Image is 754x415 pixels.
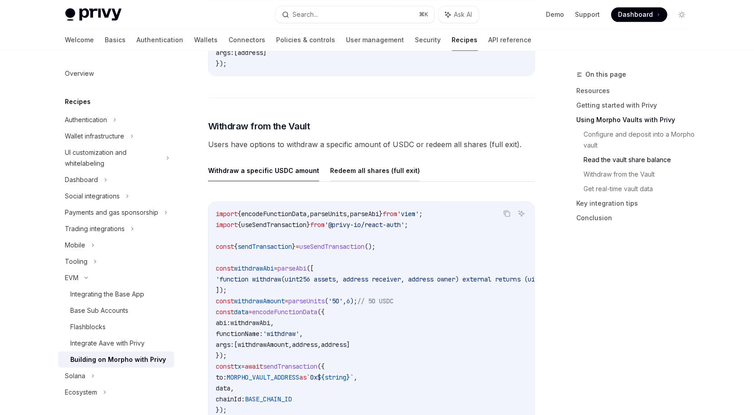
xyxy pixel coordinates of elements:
div: Integrating the Base App [71,289,145,300]
a: Getting started with Privy [577,98,696,113]
span: withdrawAmount [234,297,285,305]
span: 'withdraw' [263,330,299,338]
img: light logo [65,8,122,21]
span: data [234,308,248,316]
span: Dashboard [618,10,653,19]
span: { [234,242,238,251]
span: Users have options to withdraw a specific amount of USDC or redeem all shares (full exit). [208,138,535,151]
a: Integrating the Base App [58,286,174,302]
span: = [274,264,277,272]
span: encodeFunctionData [241,210,306,218]
a: Building on Morpho with Privy [58,351,174,368]
span: import [216,210,238,218]
a: Conclusion [577,211,696,225]
span: (); [365,242,375,251]
span: } [306,221,310,229]
span: ; [419,210,423,218]
span: const [216,308,234,316]
span: ; [404,221,408,229]
div: Authentication [65,114,107,125]
a: Support [575,10,600,19]
span: }); [216,351,227,360]
div: UI customization and whitelabeling [65,147,161,169]
a: Demo [546,10,564,19]
span: } [292,242,296,251]
span: }); [216,406,227,414]
div: Payments and gas sponsorship [65,207,159,218]
a: Get real-time vault data [584,182,696,196]
span: useSendTransaction [241,221,306,229]
span: from [310,221,325,229]
div: Overview [65,68,94,79]
span: withdrawAbi [234,264,274,272]
span: ( [325,297,328,305]
a: User management [346,29,404,51]
a: Withdraw from the Vault [584,167,696,182]
span: args: [216,341,234,349]
span: , [306,210,310,218]
span: '50' [328,297,343,305]
span: , [299,330,303,338]
a: Dashboard [611,7,667,22]
span: ([ [306,264,314,272]
a: Overview [58,65,174,82]
span: = [285,297,288,305]
span: ` [350,373,354,381]
span: = [248,308,252,316]
div: Social integrations [65,191,120,202]
a: Policies & controls [277,29,336,51]
span: sendTransaction [263,362,317,371]
span: parseAbi [277,264,306,272]
span: ({ [317,308,325,316]
span: const [216,242,234,251]
span: withdrawAmount [238,341,288,349]
span: ] [263,49,267,57]
span: as [299,373,306,381]
span: 6 [346,297,350,305]
span: ${ [317,373,325,381]
a: Welcome [65,29,94,51]
a: Connectors [229,29,266,51]
span: useSendTransaction [299,242,365,251]
span: BASE_CHAIN_ID [245,395,292,403]
span: const [216,362,234,371]
span: string [325,373,346,381]
span: chainId: [216,395,245,403]
button: Copy the contents from the code block [501,207,513,219]
div: Trading integrations [65,223,125,234]
a: Authentication [137,29,184,51]
span: ] [346,341,350,349]
a: Base Sub Accounts [58,302,174,319]
div: Dashboard [65,174,98,185]
span: = [296,242,299,251]
span: } [346,373,350,381]
a: Configure and deposit into a Morpho vault [584,127,696,153]
span: // 50 USDC [357,297,394,305]
span: address [238,49,263,57]
span: await [245,362,263,371]
a: Key integration tips [577,196,696,211]
span: , [346,210,350,218]
button: Toggle dark mode [675,7,689,22]
h5: Recipes [65,96,91,107]
div: Wallet infrastructure [65,131,125,142]
span: ⌘ K [419,11,429,18]
span: , [317,341,321,349]
a: API reference [489,29,532,51]
div: Flashblocks [71,321,106,332]
a: Integrate Aave with Privy [58,335,174,351]
span: { [238,210,241,218]
button: Search...⌘K [276,6,434,23]
span: encodeFunctionData [252,308,317,316]
a: Basics [105,29,126,51]
span: parseAbi [350,210,379,218]
a: Using Morpho Vaults with Privy [577,113,696,127]
span: Ask AI [454,10,472,19]
div: Building on Morpho with Privy [71,354,166,365]
button: Ask AI [516,207,527,219]
span: [ [234,49,238,57]
div: Ecosystem [65,387,97,398]
span: ]); [216,286,227,294]
a: Resources [577,84,696,98]
span: } [379,210,383,218]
